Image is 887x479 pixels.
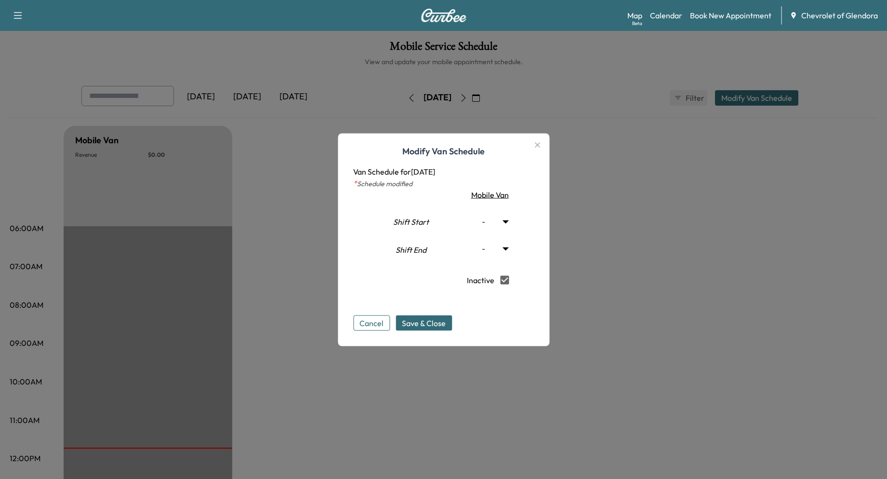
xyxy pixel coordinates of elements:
[396,315,452,330] button: Save & Close
[690,10,771,21] a: Book New Appointment
[376,240,446,269] div: Shift End
[353,165,534,177] p: Van Schedule for [DATE]
[632,20,642,27] div: Beta
[376,209,446,238] div: Shift Start
[402,317,446,328] span: Save & Close
[353,315,390,330] button: Cancel
[353,144,534,165] h1: Modify Van Schedule
[467,270,494,290] p: Inactive
[801,10,878,21] span: Chevrolet of Glendora
[650,10,682,21] a: Calendar
[459,235,517,262] div: -
[627,10,642,21] a: MapBeta
[353,177,534,189] p: Schedule modified
[421,9,467,22] img: Curbee Logo
[453,189,522,200] div: Mobile Van
[459,208,517,235] div: -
